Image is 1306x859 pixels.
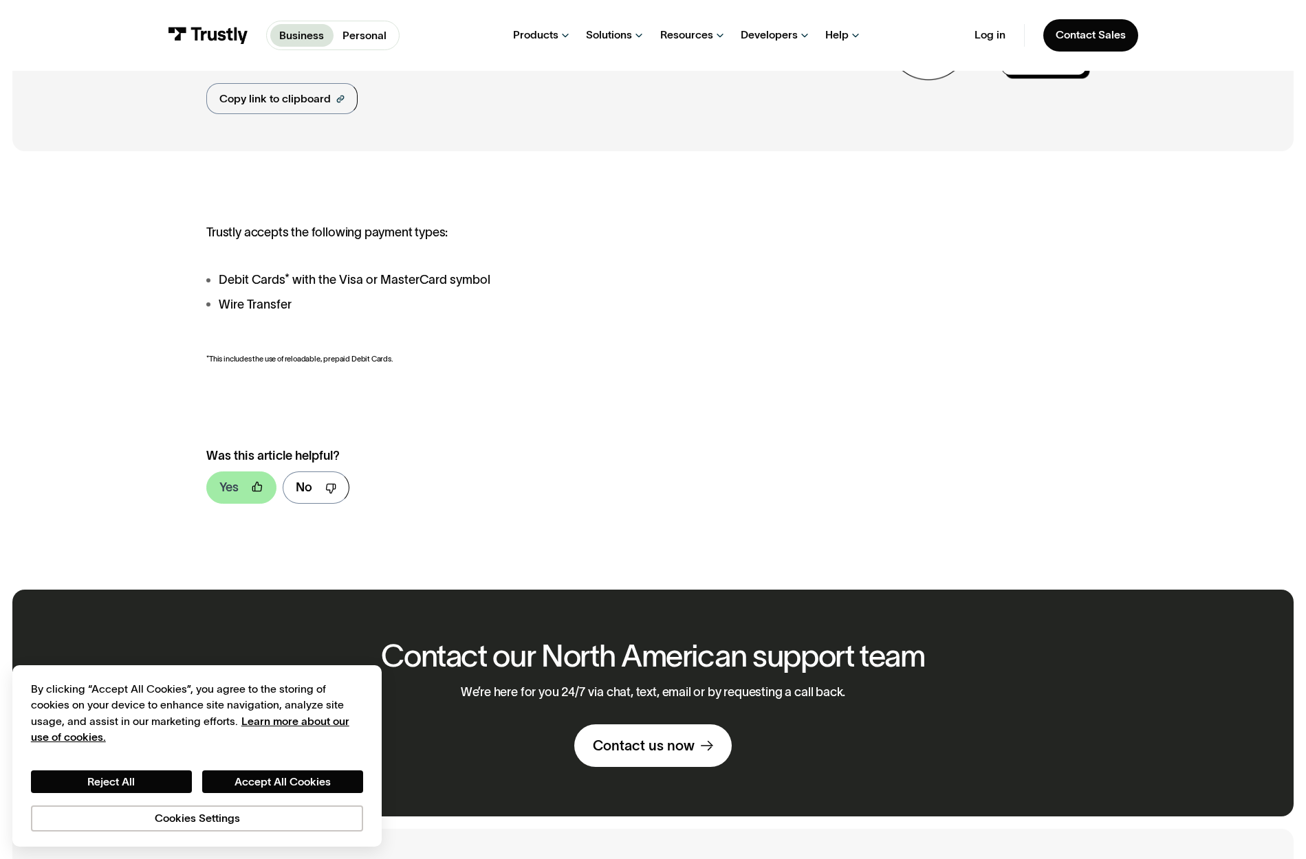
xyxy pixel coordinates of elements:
a: Log in [975,28,1005,42]
a: Copy link to clipboard [206,83,358,115]
div: No [296,478,312,497]
a: Contact us now [574,724,732,767]
span: *This includes the use of reloadable, prepaid Debit Cards. [206,355,393,363]
div: Developers [741,28,798,42]
div: By clicking “Accept All Cookies”, you agree to the storing of cookies on your device to enhance s... [31,681,364,746]
img: Trustly Logo [168,27,248,44]
div: Contact us now [593,737,695,755]
div: Was this article helpful? [206,447,748,465]
div: Copy link to clipboard [219,91,331,107]
div: Resources [660,28,713,42]
div: Privacy [31,681,364,832]
a: No [283,471,350,504]
div: Solutions [586,28,632,42]
a: Business [270,24,334,46]
li: Debit Cards* with the Visa or MasterCard symbol [206,271,781,289]
div: Help [825,28,849,42]
a: Yes [206,471,276,504]
h2: Contact our North American support team [381,639,925,673]
div: Products [513,28,558,42]
p: Personal [342,27,387,44]
div: Cookie banner [12,665,382,847]
button: Accept All Cookies [202,770,363,794]
p: Business [279,27,324,44]
button: Cookies Settings [31,805,364,832]
p: Trustly accepts the following payment types: [206,225,781,241]
a: Personal [334,24,396,46]
p: We’re here for you 24/7 via chat, text, email or by requesting a call back. [461,685,846,700]
div: Contact Sales [1056,28,1126,42]
div: Yes [219,478,239,497]
button: Reject All [31,770,192,794]
a: Contact Sales [1043,19,1138,52]
li: Wire Transfer [206,295,781,314]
